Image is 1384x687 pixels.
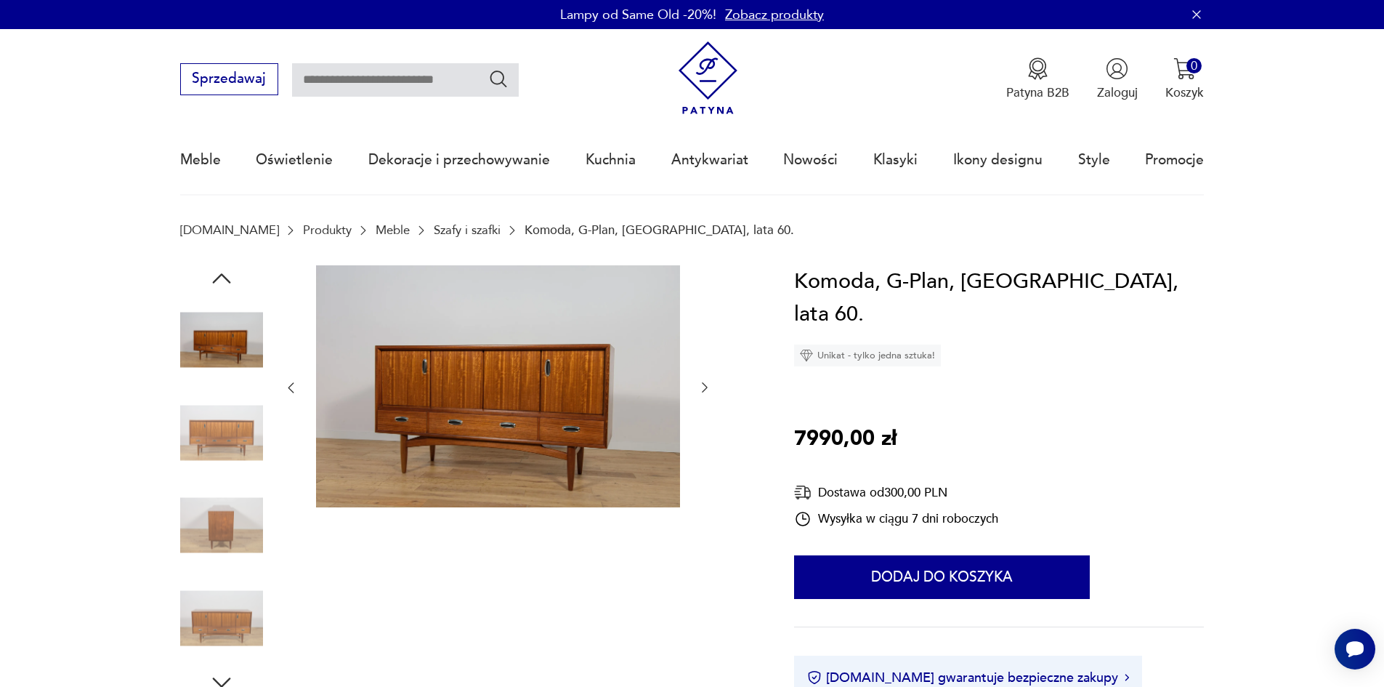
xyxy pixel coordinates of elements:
img: Zdjęcie produktu Komoda, G-Plan, Wielka Brytania, lata 60. [180,391,263,474]
img: Zdjęcie produktu Komoda, G-Plan, Wielka Brytania, lata 60. [180,484,263,567]
a: Promocje [1145,126,1204,193]
img: Ikona dostawy [794,483,812,502]
img: Ikona strzałki w prawo [1125,674,1129,681]
img: Ikonka użytkownika [1106,57,1128,80]
button: Dodaj do koszyka [794,555,1090,599]
iframe: Smartsupp widget button [1335,629,1375,670]
a: [DOMAIN_NAME] [180,223,279,237]
p: Lampy od Same Old -20%! [560,6,716,24]
img: Ikona koszyka [1173,57,1196,80]
div: 0 [1186,58,1202,73]
div: Dostawa od 300,00 PLN [794,483,998,502]
p: Koszyk [1165,84,1204,101]
a: Oświetlenie [256,126,333,193]
a: Klasyki [873,126,918,193]
p: Patyna B2B [1006,84,1069,101]
a: Nowości [783,126,838,193]
img: Zdjęcie produktu Komoda, G-Plan, Wielka Brytania, lata 60. [180,299,263,382]
a: Antykwariat [671,126,748,193]
button: Patyna B2B [1006,57,1069,101]
a: Meble [376,223,410,237]
a: Sprzedawaj [180,74,278,86]
img: Ikona medalu [1027,57,1049,80]
a: Szafy i szafki [434,223,501,237]
a: Produkty [303,223,352,237]
div: Wysyłka w ciągu 7 dni roboczych [794,510,998,528]
a: Dekoracje i przechowywanie [368,126,550,193]
button: Szukaj [488,68,509,89]
button: 0Koszyk [1165,57,1204,101]
img: Patyna - sklep z meblami i dekoracjami vintage [671,41,745,115]
div: Unikat - tylko jedna sztuka! [794,345,941,366]
a: Meble [180,126,221,193]
a: Zobacz produkty [725,6,824,24]
p: 7990,00 zł [794,422,897,456]
button: Sprzedawaj [180,63,278,95]
button: Zaloguj [1097,57,1138,101]
button: [DOMAIN_NAME] gwarantuje bezpieczne zakupy [807,669,1129,687]
p: Zaloguj [1097,84,1138,101]
a: Kuchnia [586,126,636,193]
img: Zdjęcie produktu Komoda, G-Plan, Wielka Brytania, lata 60. [180,576,263,659]
a: Ikony designu [953,126,1043,193]
a: Style [1078,126,1110,193]
h1: Komoda, G-Plan, [GEOGRAPHIC_DATA], lata 60. [794,265,1204,332]
img: Zdjęcie produktu Komoda, G-Plan, Wielka Brytania, lata 60. [316,265,680,508]
a: Ikona medaluPatyna B2B [1006,57,1069,101]
img: Ikona diamentu [800,349,813,362]
p: Komoda, G-Plan, [GEOGRAPHIC_DATA], lata 60. [525,223,794,237]
img: Ikona certyfikatu [807,670,822,685]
